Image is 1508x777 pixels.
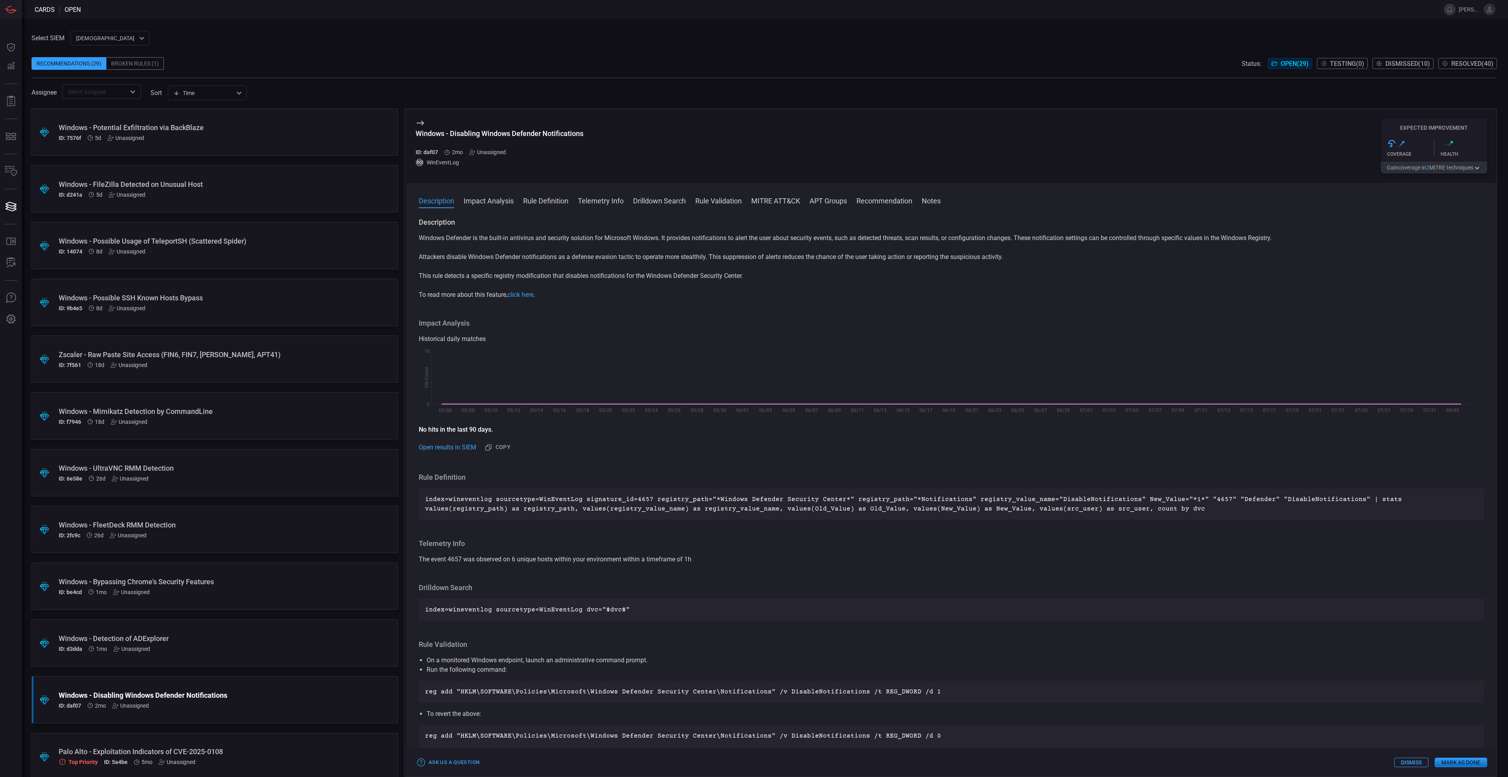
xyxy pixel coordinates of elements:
[874,408,887,413] text: 06/13
[1332,408,1345,413] text: 07/23
[59,758,98,766] div: Top Priority
[1387,151,1434,157] div: Coverage
[1309,408,1322,413] text: 07/21
[507,408,520,413] text: 05/12
[419,252,1484,262] p: Attackers disable Windows Defender notifications as a defense evasion tactic to operate more stea...
[173,89,234,97] div: Time
[59,362,81,368] h5: ID: 7f561
[424,348,430,354] text: 10
[419,271,1484,281] p: This rule detects a specific registry modification that disables notifications for the Windows De...
[452,149,463,155] span: Aug 04, 2025 3:17 AM
[32,34,65,42] label: Select SIEM
[1080,408,1093,413] text: 07/01
[668,408,681,413] text: 05/26
[919,408,932,413] text: 06/17
[578,196,624,205] button: Telemetry Info
[96,305,102,311] span: Sep 11, 2025 1:04 AM
[966,408,979,413] text: 06/21
[1149,408,1162,413] text: 07/07
[419,319,1484,328] h3: Impact Analysis
[1451,60,1493,67] span: Resolved ( 40 )
[416,757,481,769] button: Ask Us a Question
[1242,60,1261,67] span: Status:
[424,367,429,388] text: Hit Count
[108,135,144,141] div: Unassigned
[2,253,20,272] button: ALERT ANALYSIS
[419,640,1484,649] h3: Rule Validation
[65,87,126,97] input: Select assignee
[810,196,847,205] button: APT Groups
[462,408,475,413] text: 05/08
[782,408,795,413] text: 06/05
[464,196,514,205] button: Impact Analysis
[530,408,543,413] text: 05/14
[1281,60,1309,67] span: Open ( 29 )
[1217,408,1230,413] text: 07/13
[419,218,1484,227] h3: Description
[419,539,1484,548] h3: Telemetry Info
[897,408,910,413] text: 06/15
[942,408,955,413] text: 06/19
[96,248,102,255] span: Sep 11, 2025 1:05 AM
[95,135,101,141] span: Sep 14, 2025 12:33 AM
[59,691,341,699] div: Windows - Disabling Windows Defender Notifications
[1317,58,1368,69] button: Testing(0)
[691,408,704,413] text: 05/28
[59,589,82,595] h5: ID: be4cd
[95,362,104,368] span: Sep 01, 2025 4:32 AM
[695,196,742,205] button: Rule Validation
[32,89,57,96] span: Assignee
[1240,408,1253,413] text: 07/15
[59,419,81,425] h5: ID: f7946
[1435,758,1487,767] button: Mark as Done
[2,197,20,216] button: Cards
[59,521,341,529] div: Windows - FleetDeck RMM Detection
[856,196,912,205] button: Recommendation
[96,475,106,482] span: Aug 24, 2025 4:16 AM
[1194,408,1207,413] text: 07/11
[59,702,81,709] h5: ID: daf07
[553,408,566,413] text: 05/16
[2,57,20,76] button: Detections
[1438,58,1497,69] button: Resolved(40)
[622,408,635,413] text: 05/22
[419,334,1484,344] div: Historical daily matches
[59,578,341,586] div: Windows - Bypassing Chrome's Security Features
[1459,6,1480,13] span: [PERSON_NAME][EMAIL_ADDRESS][PERSON_NAME][DOMAIN_NAME]
[96,646,107,652] span: Aug 11, 2025 4:43 AM
[419,290,1484,300] p: To read more about this feature, .
[110,532,147,538] div: Unassigned
[59,180,341,188] div: Windows - FileZilla Detected on Unusual Host
[65,6,81,13] span: open
[1330,60,1364,67] span: Testing ( 0 )
[1378,408,1391,413] text: 07/27
[425,495,1478,514] p: index=wineventlog sourcetype=WinEventLog signature_id=4657 registry_path="*Windows Defender Secur...
[2,38,20,57] button: Dashboard
[419,196,454,205] button: Description
[112,702,149,709] div: Unassigned
[94,532,104,538] span: Aug 24, 2025 4:16 AM
[96,589,107,595] span: Aug 11, 2025 4:43 AM
[416,149,438,155] h5: ID: daf07
[111,419,147,425] div: Unassigned
[419,426,493,433] strong: No hits in the last 90 days.
[1286,408,1299,413] text: 07/19
[1441,151,1488,157] div: Health
[109,305,145,311] div: Unassigned
[439,408,452,413] text: 05/06
[104,759,128,766] h5: ID: 5a4be
[828,408,841,413] text: 06/09
[427,656,1476,665] li: On a monitored Windows endpoint, launch an administrative command prompt.
[416,158,583,166] div: WinEventLog
[59,294,341,302] div: Windows - Possible SSH Known Hosts Bypass
[59,123,341,132] div: Windows - Potential Exfiltration via BackBlaze
[419,443,476,452] a: Open results in SIEM
[523,196,568,205] button: Rule Definition
[159,759,195,765] div: Unassigned
[1057,408,1070,413] text: 06/29
[419,555,691,563] span: The event 4657 was observed on 6 unique hosts within your environment within a timeframe of 1h
[59,646,82,652] h5: ID: d3dda
[736,408,749,413] text: 06/01
[988,408,1001,413] text: 06/23
[96,192,102,198] span: Sep 14, 2025 12:33 AM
